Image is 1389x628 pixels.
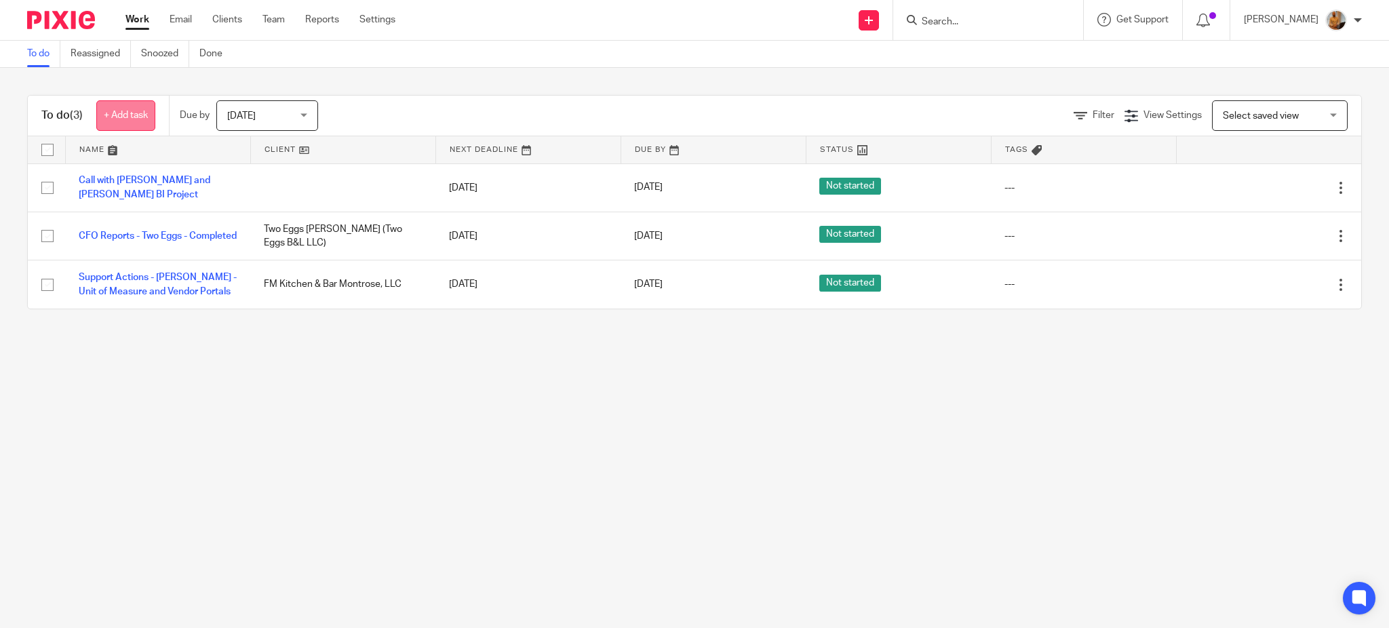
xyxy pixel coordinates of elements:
[79,176,210,199] a: Call with [PERSON_NAME] and [PERSON_NAME] BI Project
[1116,15,1169,24] span: Get Support
[819,226,881,243] span: Not started
[79,231,237,241] a: CFO Reports - Two Eggs - Completed
[262,13,285,26] a: Team
[435,212,621,260] td: [DATE]
[1004,229,1162,243] div: ---
[41,109,83,123] h1: To do
[27,41,60,67] a: To do
[70,110,83,121] span: (3)
[435,260,621,309] td: [DATE]
[212,13,242,26] a: Clients
[141,41,189,67] a: Snoozed
[920,16,1042,28] input: Search
[1005,146,1028,153] span: Tags
[71,41,131,67] a: Reassigned
[819,275,881,292] span: Not started
[359,13,395,26] a: Settings
[27,11,95,29] img: Pixie
[180,109,210,122] p: Due by
[250,260,435,309] td: FM Kitchen & Bar Montrose, LLC
[199,41,233,67] a: Done
[170,13,192,26] a: Email
[819,178,881,195] span: Not started
[250,212,435,260] td: Two Eggs [PERSON_NAME] (Two Eggs B&L LLC)
[634,231,663,241] span: [DATE]
[125,13,149,26] a: Work
[634,183,663,193] span: [DATE]
[1244,13,1318,26] p: [PERSON_NAME]
[305,13,339,26] a: Reports
[79,273,237,296] a: Support Actions - [PERSON_NAME] - Unit of Measure and Vendor Portals
[1004,181,1162,195] div: ---
[1143,111,1202,120] span: View Settings
[1325,9,1347,31] img: 1234.JPG
[96,100,155,131] a: + Add task
[1093,111,1114,120] span: Filter
[227,111,256,121] span: [DATE]
[435,163,621,212] td: [DATE]
[1223,111,1299,121] span: Select saved view
[634,279,663,289] span: [DATE]
[1004,277,1162,291] div: ---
